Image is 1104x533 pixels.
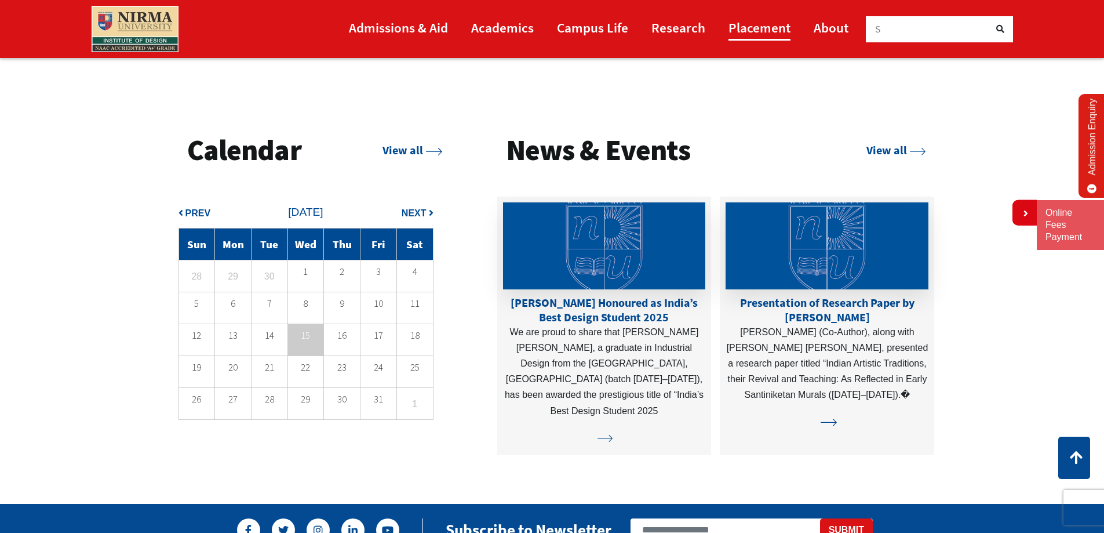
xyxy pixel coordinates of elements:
img: Presentation of Research Paper by Prof. Pradipta Biswas [726,202,928,289]
p: 24 [360,363,396,372]
p: 13 [215,331,251,340]
img: Sakshi Kadu Honoured as India’s Best Design Student 2025 [503,202,706,289]
a: Placement [728,14,790,41]
p: 20 [215,363,251,372]
td: [DATE] [178,197,433,229]
p: 9 [324,299,360,308]
p: 17 [360,331,396,340]
p: 23 [324,363,360,372]
a: Online Fees Payment [1045,207,1095,243]
p: 8 [288,299,324,308]
td: Wed [287,229,324,260]
p: 31 [360,395,396,404]
p: 15 [288,328,324,343]
h3: Calendar [187,132,301,169]
td: 1 [396,388,433,420]
td: Tue [251,229,287,260]
p: 14 [252,331,287,340]
a: Campus Life [557,14,628,41]
p: 7 [252,299,287,308]
td: Sun [178,229,215,260]
p: 21 [252,363,287,372]
p: [PERSON_NAME] (Co-Author), along with [PERSON_NAME] [PERSON_NAME], presented a research paper tit... [726,324,928,403]
td: Sat [396,229,433,260]
p: 11 [397,299,433,308]
button: Next [402,205,433,221]
a: Research [651,14,705,41]
td: Thu [324,229,360,260]
p: 1 [288,267,324,276]
p: 6 [215,299,251,308]
p: 22 [288,363,324,372]
td: 28 [178,260,215,292]
td: Fri [360,229,397,260]
a: View all [866,143,926,157]
a: Presentation of Research Paper by [PERSON_NAME] [740,295,914,324]
p: 26 [179,395,215,404]
p: 5 [179,299,215,308]
td: 30 [251,260,287,292]
span: Prev [185,208,211,218]
p: We are proud to share that [PERSON_NAME] [PERSON_NAME], a graduate in Industrial Design from the ... [503,324,706,419]
p: 4 [397,267,433,276]
p: 28 [252,395,287,404]
p: 30 [324,395,360,404]
a: About [814,14,848,41]
p: 19 [179,363,215,372]
td: 29 [215,260,252,292]
p: 3 [360,267,396,276]
p: 29 [288,395,324,404]
a: Academics [471,14,534,41]
h3: News & Events [506,132,691,169]
p: 25 [397,363,433,372]
span: S [875,23,881,35]
a: Admissions & Aid [349,14,448,41]
p: 10 [360,299,396,308]
p: 27 [215,395,251,404]
button: Prev [178,205,211,221]
span: Next [402,208,427,218]
p: 2 [324,267,360,276]
p: 12 [179,331,215,340]
p: 16 [324,331,360,340]
td: Mon [215,229,252,260]
p: 18 [397,331,433,340]
a: View all [382,143,442,157]
img: main_logo [92,6,178,52]
a: [PERSON_NAME] Honoured as India’s Best Design Student 2025 [511,295,698,324]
